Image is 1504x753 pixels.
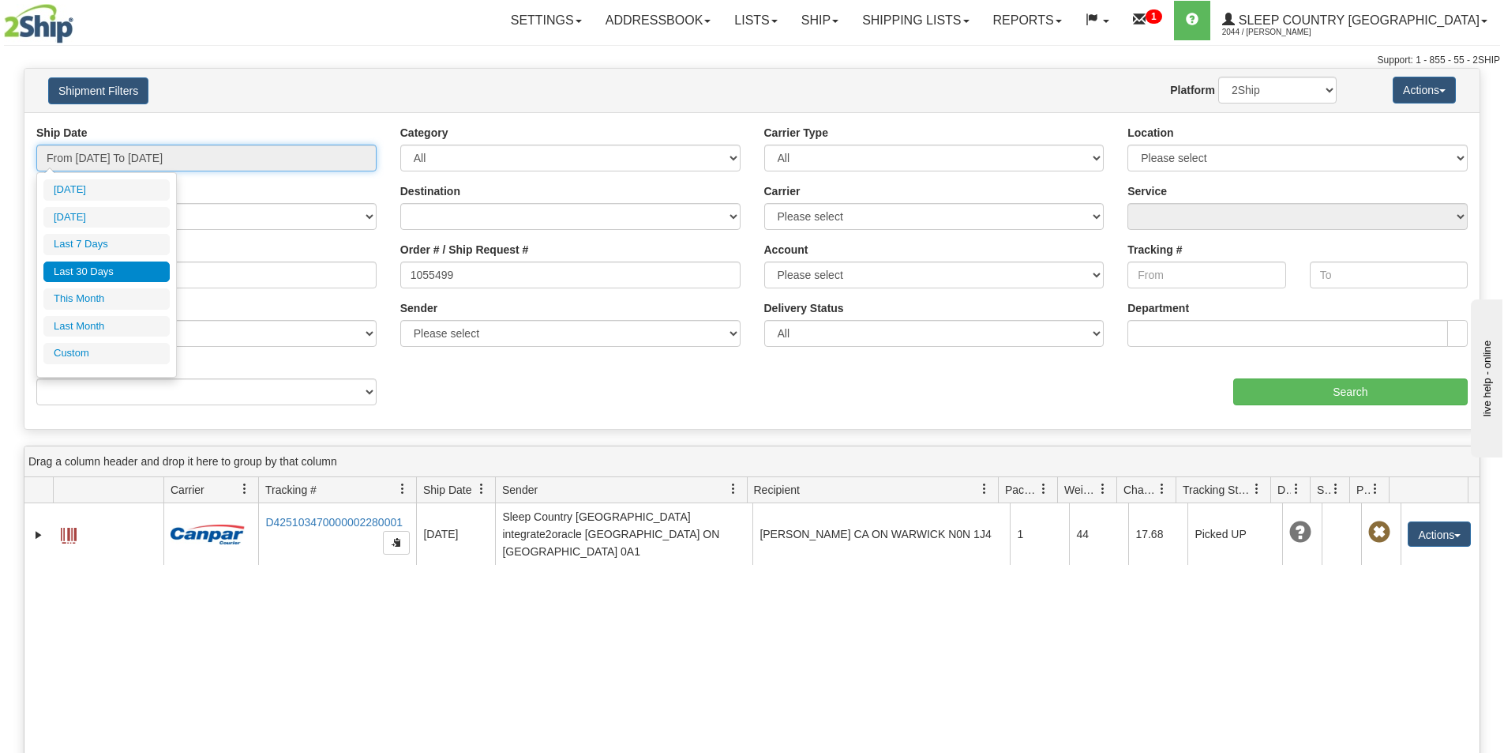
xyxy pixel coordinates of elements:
a: Sender filter column settings [720,476,747,503]
iframe: chat widget [1468,296,1502,457]
label: Category [400,125,448,141]
li: Last 7 Days [43,234,170,255]
a: Recipient filter column settings [971,476,998,503]
a: Shipping lists [850,1,981,40]
input: To [1310,262,1468,288]
a: Charge filter column settings [1149,476,1176,503]
span: Ship Date [423,482,471,498]
a: Settings [499,1,594,40]
a: Weight filter column settings [1090,476,1116,503]
td: Sleep Country [GEOGRAPHIC_DATA] integrate2oracle [GEOGRAPHIC_DATA] ON [GEOGRAPHIC_DATA] 0A1 [495,503,752,565]
li: [DATE] [43,207,170,228]
div: live help - online [12,13,146,25]
div: grid grouping header [24,446,1480,477]
label: Carrier [764,183,801,199]
a: Label [61,521,77,546]
label: Carrier Type [764,125,828,141]
td: [PERSON_NAME] CA ON WARWICK N0N 1J4 [752,503,1010,565]
a: Ship Date filter column settings [468,476,495,503]
td: Picked UP [1187,503,1282,565]
li: Last Month [43,316,170,337]
div: Support: 1 - 855 - 55 - 2SHIP [4,54,1500,67]
button: Copy to clipboard [383,531,410,555]
a: Tracking # filter column settings [389,476,416,503]
label: Tracking # [1127,242,1182,258]
a: Tracking Status filter column settings [1243,476,1270,503]
input: Search [1233,378,1468,405]
a: Pickup Status filter column settings [1362,476,1389,503]
button: Actions [1393,77,1456,104]
a: Shipment Issues filter column settings [1322,476,1349,503]
label: Delivery Status [764,300,844,316]
span: 2044 / [PERSON_NAME] [1222,24,1341,40]
a: Reports [981,1,1074,40]
td: 17.68 [1128,503,1187,565]
label: Ship Date [36,125,88,141]
td: 44 [1069,503,1128,565]
input: From [1127,262,1285,288]
label: Platform [1170,82,1215,98]
span: Unknown [1289,521,1311,544]
span: Packages [1005,482,1038,498]
a: 1 [1121,1,1174,40]
li: [DATE] [43,179,170,201]
li: Last 30 Days [43,262,170,283]
a: Lists [722,1,789,40]
a: Ship [790,1,850,40]
span: Recipient [754,482,800,498]
a: Expand [31,527,47,543]
span: Tracking # [265,482,317,498]
button: Shipment Filters [48,77,148,104]
label: Sender [400,300,437,316]
label: Destination [400,183,460,199]
label: Location [1127,125,1173,141]
span: Weight [1064,482,1097,498]
label: Service [1127,183,1167,199]
sup: 1 [1146,9,1162,24]
span: Pickup Not Assigned [1368,521,1390,544]
a: Packages filter column settings [1030,476,1057,503]
li: Custom [43,343,170,364]
span: Pickup Status [1356,482,1370,498]
span: Shipment Issues [1317,482,1330,498]
span: Tracking Status [1183,482,1251,498]
a: Delivery Status filter column settings [1283,476,1310,503]
span: Carrier [171,482,204,498]
span: Delivery Status [1277,482,1291,498]
img: logo2044.jpg [4,4,73,43]
a: D425103470000002280001 [265,516,403,529]
label: Department [1127,300,1189,316]
td: [DATE] [416,503,495,565]
span: Charge [1123,482,1157,498]
li: This Month [43,288,170,310]
span: Sleep Country [GEOGRAPHIC_DATA] [1235,13,1480,27]
img: 14 - Canpar [171,525,245,544]
label: Account [764,242,808,258]
td: 1 [1010,503,1069,565]
a: Sleep Country [GEOGRAPHIC_DATA] 2044 / [PERSON_NAME] [1210,1,1499,40]
span: Sender [502,482,538,498]
button: Actions [1408,521,1471,547]
label: Order # / Ship Request # [400,242,529,258]
a: Carrier filter column settings [231,476,258,503]
a: Addressbook [594,1,723,40]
